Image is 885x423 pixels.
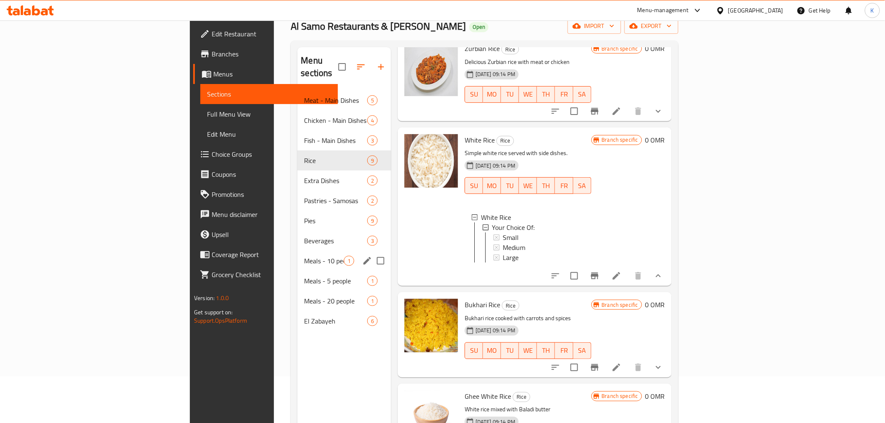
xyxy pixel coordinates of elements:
div: items [367,135,378,145]
button: delete [628,357,648,377]
a: Edit menu item [611,271,622,281]
span: SU [468,180,480,192]
span: Medium [503,242,525,252]
span: SA [577,344,588,357]
span: Sort sections [351,57,371,77]
span: MO [486,344,498,357]
span: SU [468,344,480,357]
button: FR [555,342,573,359]
div: items [367,276,378,286]
span: WE [522,344,534,357]
p: Simple white rice served with side dishes. [465,148,591,158]
button: export [624,18,678,34]
button: import [568,18,621,34]
div: Pies9 [297,211,391,231]
span: Ghee White Rice [465,390,511,403]
span: Menu disclaimer [212,209,331,219]
a: Sections [200,84,338,104]
button: SU [465,86,483,103]
p: White rice mixed with Baladi butter [465,404,591,415]
span: Grocery Checklist [212,270,331,280]
span: Sections [207,89,331,99]
svg: Show Choices [653,106,663,116]
button: FR [555,86,573,103]
a: Menu disclaimer [193,204,338,224]
h6: 0 OMR [645,43,665,54]
p: Bukhari rice cooked with carrots and spices [465,313,591,324]
span: Pastries - Samosas [304,196,367,206]
button: WE [519,177,537,194]
a: Coverage Report [193,245,338,265]
span: K [871,6,874,15]
span: [DATE] 09:14 PM [472,326,519,334]
span: White Rice [481,212,511,222]
a: Menus [193,64,338,84]
img: Bukhari Rice [404,299,458,352]
button: WE [519,342,537,359]
div: Rice9 [297,150,391,171]
span: Select to update [565,102,583,120]
span: TU [504,180,516,192]
img: Zurbian Rice [404,43,458,96]
span: Upsell [212,229,331,240]
a: Edit menu item [611,106,622,116]
span: Rice [502,301,519,311]
span: WE [522,88,534,100]
span: Edit Menu [207,129,331,139]
span: Meals - 20 people [304,296,367,306]
span: Branch specific [599,392,642,400]
div: El Zabayeh [304,316,367,326]
a: Edit Restaurant [193,24,338,44]
span: 1.0.0 [216,293,229,303]
span: 1 [368,297,377,305]
button: TH [537,86,555,103]
span: MO [486,180,498,192]
button: show more [648,266,668,286]
span: Meat - Main Dishes [304,95,367,105]
span: Zurbian Rice [465,42,500,55]
svg: Show Choices [653,271,663,281]
span: Choice Groups [212,149,331,159]
button: TH [537,342,555,359]
span: Select to update [565,359,583,376]
span: SA [577,88,588,100]
a: Upsell [193,224,338,245]
div: Fish - Main Dishes [304,135,367,145]
span: Meals - 5 people [304,276,367,286]
div: Meals - 10 people1edit [297,251,391,271]
div: items [367,316,378,326]
span: Coverage Report [212,250,331,260]
button: show more [648,101,668,121]
svg: Show Choices [653,362,663,372]
button: Branch-specific-item [585,266,605,286]
button: MO [483,177,501,194]
button: MO [483,342,501,359]
button: TU [501,342,519,359]
span: Branch specific [599,136,642,144]
div: Rice [502,301,519,311]
div: Rice [513,392,530,402]
span: 2 [368,177,377,185]
span: MO [486,88,498,100]
button: Branch-specific-item [585,101,605,121]
a: Edit Menu [200,124,338,144]
span: TU [504,88,516,100]
div: Pastries - Samosas2 [297,191,391,211]
button: sort-choices [545,357,565,377]
span: Branches [212,49,331,59]
span: [DATE] 09:14 PM [472,162,519,170]
img: White Rice [404,134,458,188]
span: SA [577,180,588,192]
span: WE [522,180,534,192]
h6: 0 OMR [645,390,665,402]
button: sort-choices [545,101,565,121]
div: Beverages3 [297,231,391,251]
button: WE [519,86,537,103]
span: Select to update [565,267,583,285]
span: Large [503,252,519,262]
a: Grocery Checklist [193,265,338,285]
div: Rice [304,155,367,166]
